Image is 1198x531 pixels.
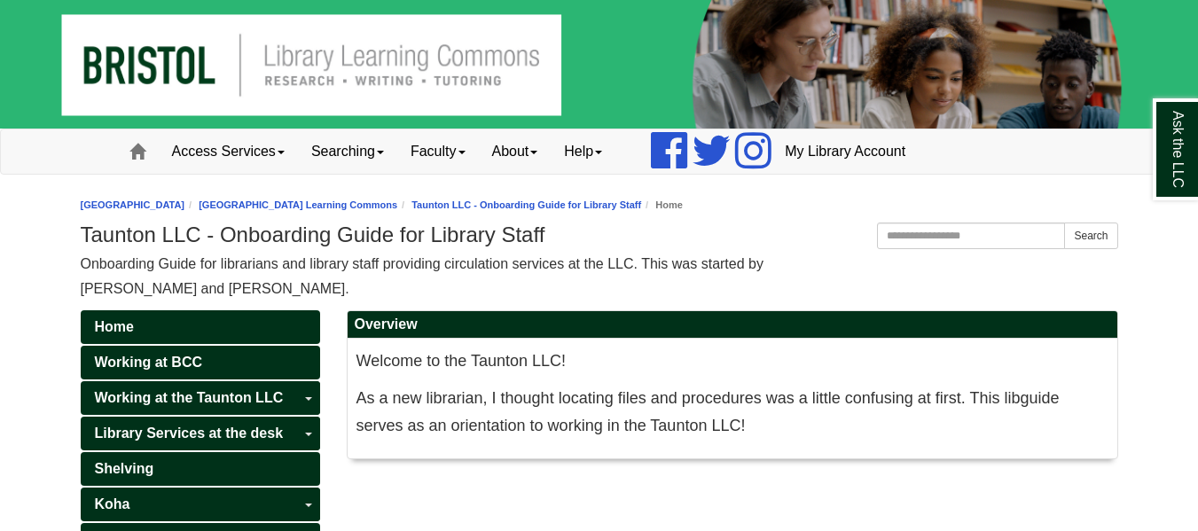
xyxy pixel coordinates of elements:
[348,311,1117,339] h2: Overview
[81,488,320,521] a: Koha
[81,199,185,210] a: [GEOGRAPHIC_DATA]
[356,352,566,370] span: Welcome to the Taunton LLC!
[81,452,320,486] a: Shelving
[641,197,683,214] li: Home
[95,319,134,334] span: Home
[81,381,320,415] a: Working at the Taunton LLC
[1064,223,1117,249] button: Search
[81,417,320,450] a: Library Services at the desk
[199,199,397,210] a: [GEOGRAPHIC_DATA] Learning Commons
[95,426,284,441] span: Library Services at the desk
[298,129,397,174] a: Searching
[479,129,552,174] a: About
[397,129,479,174] a: Faculty
[95,496,130,511] span: Koha
[356,389,1060,435] span: As a new librarian, I thought locating files and procedures was a little confusing at first. This...
[411,199,641,210] a: Taunton LLC - Onboarding Guide for Library Staff
[771,129,919,174] a: My Library Account
[95,390,284,405] span: Working at the Taunton LLC
[95,355,202,370] span: Working at BCC
[81,197,1118,214] nav: breadcrumb
[81,346,320,379] a: Working at BCC
[551,129,615,174] a: Help
[95,461,154,476] span: Shelving
[81,223,1118,247] h1: Taunton LLC - Onboarding Guide for Library Staff
[159,129,298,174] a: Access Services
[81,310,320,344] a: Home
[81,256,763,296] span: Onboarding Guide for librarians and library staff providing circulation services at the LLC. This...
